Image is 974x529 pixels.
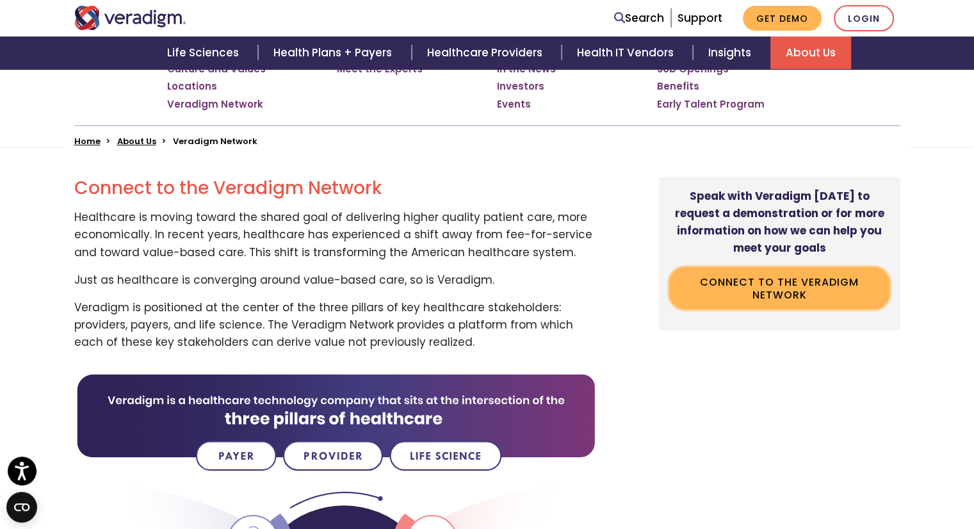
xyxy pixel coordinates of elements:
button: Open CMP widget [6,492,37,523]
a: Support [678,10,722,26]
a: About Us [770,37,851,69]
img: Veradigm logo [74,6,186,30]
a: Login [834,5,894,31]
h2: Connect to the Veradigm Network [74,177,597,199]
p: Veradigm is positioned at the center of the three pillars of key healthcare stakeholders: provide... [74,299,597,352]
a: Life Sciences [152,37,258,69]
a: Home [74,135,101,147]
a: Search [614,10,664,27]
a: Get Demo [743,6,822,31]
a: Health IT Vendors [562,37,693,69]
strong: Speak with Veradigm [DATE] to request a demonstration or for more information on how we can help ... [674,188,884,256]
a: Meet the Experts [337,63,423,76]
a: Early Talent Program [657,98,765,111]
p: Just as healthcare is converging around value-based care, so is Veradigm. [74,272,597,289]
a: Benefits [657,80,699,93]
a: Health Plans + Payers [258,37,411,69]
a: Events [497,98,531,111]
a: Veradigm Network [167,98,263,111]
a: Connect to the Veradigm Network [669,267,890,309]
a: Locations [167,80,217,93]
a: Healthcare Providers [412,37,562,69]
a: Job Openings [657,63,729,76]
a: In the News [497,63,556,76]
a: Culture and Values [167,63,266,76]
a: About Us [117,135,156,147]
p: Healthcare is moving toward the shared goal of delivering higher quality patient care, more econo... [74,209,597,261]
a: Investors [497,80,544,93]
a: Insights [693,37,770,69]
